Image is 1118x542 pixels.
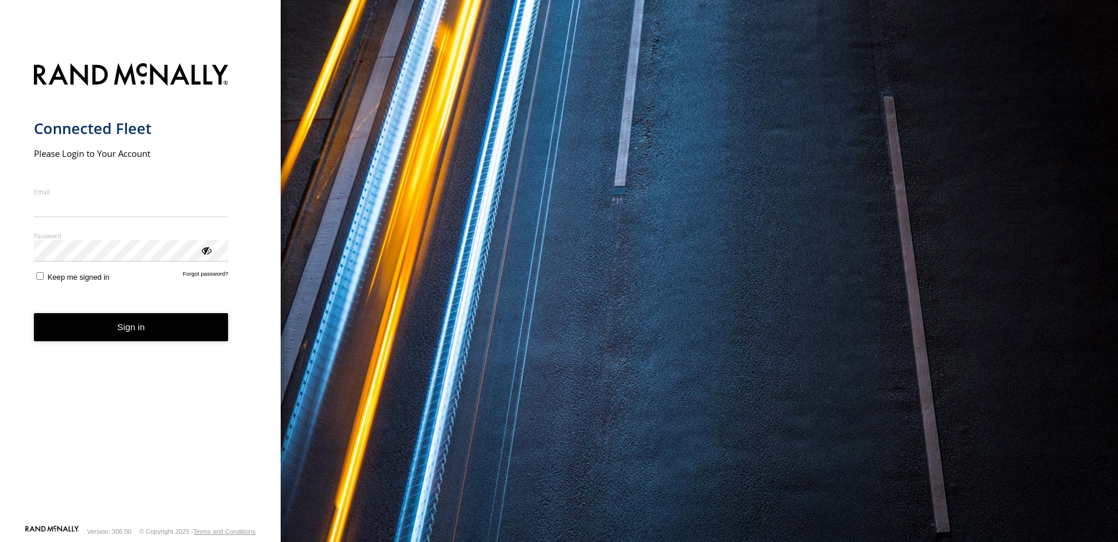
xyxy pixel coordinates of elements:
a: Forgot password? [183,270,229,282]
h2: Please Login to Your Account [34,147,229,159]
label: Password [34,231,229,240]
h1: Connected Fleet [34,119,229,138]
div: © Copyright 2025 - [139,528,256,535]
a: Terms and Conditions [194,528,256,535]
span: Keep me signed in [47,273,109,282]
div: ViewPassword [200,244,212,256]
button: Sign in [34,313,229,342]
a: Visit our Website [25,526,79,537]
img: Rand McNally [34,61,229,91]
label: Email [34,187,229,196]
div: Version: 306.00 [87,528,132,535]
form: main [34,56,247,524]
input: Keep me signed in [36,272,44,280]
